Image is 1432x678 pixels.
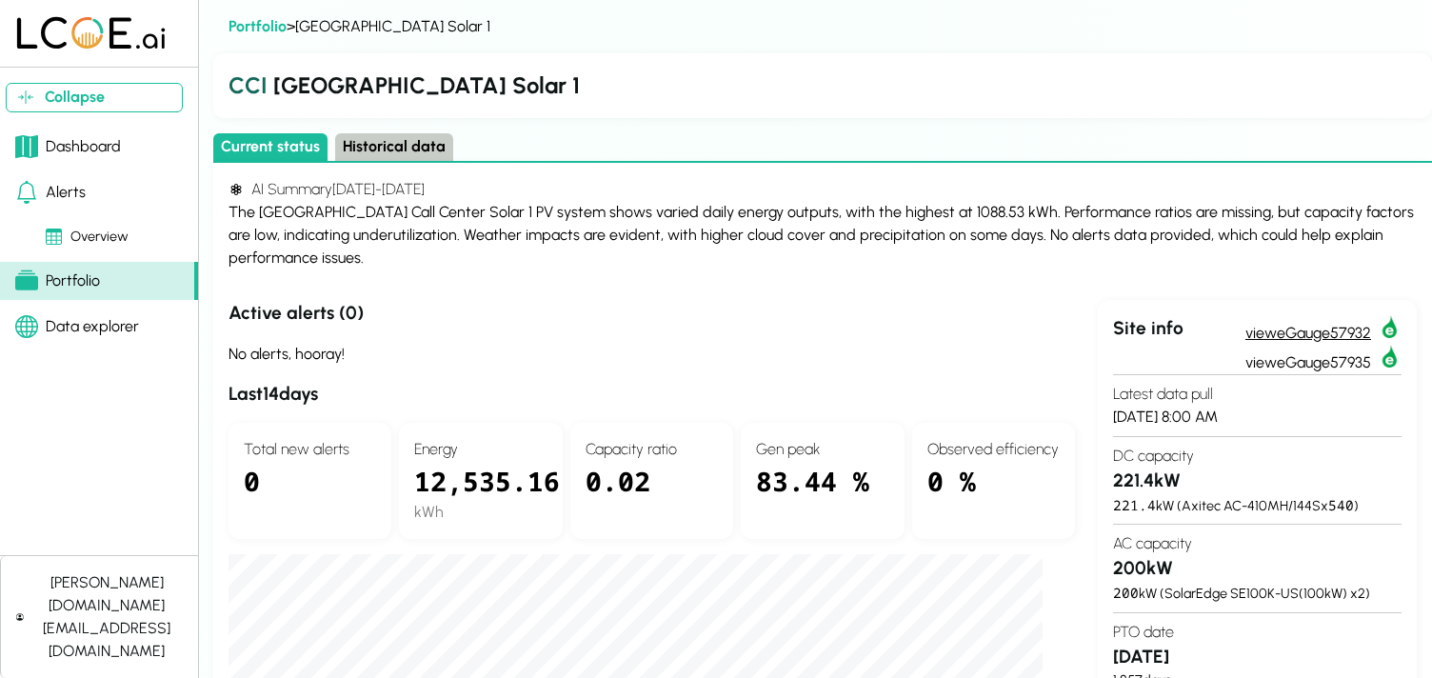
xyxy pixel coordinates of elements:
[229,71,268,99] span: CCI
[586,438,718,461] h4: Capacity ratio
[229,201,1417,269] div: The [GEOGRAPHIC_DATA] Call Center Solar 1 PV system shows varied daily energy outputs, with the h...
[756,438,888,461] h4: Gen peak
[1113,445,1402,468] h4: DC capacity
[1379,315,1402,338] img: eGauge57932
[414,461,547,501] div: 12,535.16
[414,501,547,524] div: kWh
[1113,583,1402,605] div: kW ( SolarEdge SE100K-US ( 100 kW) x )
[229,300,1075,328] h3: Active alerts ( 0 )
[31,571,183,663] div: [PERSON_NAME][DOMAIN_NAME][EMAIL_ADDRESS][DOMAIN_NAME]
[1379,345,1402,368] img: eGauge57935
[927,461,1060,524] div: 0 %
[1113,532,1402,555] h4: AC capacity
[1245,345,1402,374] a: vieweGauge57935
[15,269,100,292] div: Portfolio
[927,438,1060,461] h4: Observed efficiency
[229,178,1417,201] h4: AI Summary [DATE] - [DATE]
[229,69,1417,103] h2: [GEOGRAPHIC_DATA] Solar 1
[756,461,888,524] div: 83.44 %
[1245,315,1402,345] a: vieweGauge57932
[229,17,287,35] a: Portfolio
[15,315,139,338] div: Data explorer
[1113,621,1402,644] h4: PTO date
[213,133,328,161] button: Current status
[213,133,1432,163] div: Select page state
[229,15,1417,38] div: > [GEOGRAPHIC_DATA] Solar 1
[1113,315,1245,374] div: Site info
[6,83,183,112] button: Collapse
[229,381,1075,409] h3: Last 14 days
[1113,555,1402,583] h3: 200 kW
[335,133,453,161] button: Historical data
[244,461,376,524] div: 0
[1328,496,1354,514] span: 540
[15,181,86,204] div: Alerts
[46,227,129,248] div: Overview
[1113,383,1402,406] h4: Latest data pull
[1113,644,1402,671] h3: [DATE]
[414,438,547,461] h4: Energy
[15,135,121,158] div: Dashboard
[1358,585,1365,602] span: 2
[1113,584,1139,602] span: 200
[1113,496,1156,514] span: 221.4
[229,343,1075,366] div: No alerts, hooray!
[586,461,718,524] div: 0.02
[244,438,376,461] h4: Total new alerts
[1113,374,1402,436] section: [DATE] 8:00 AM
[1113,468,1402,495] h3: 221.4 kW
[1113,495,1402,517] div: kW ( Axitec AC-410MH/144S x )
